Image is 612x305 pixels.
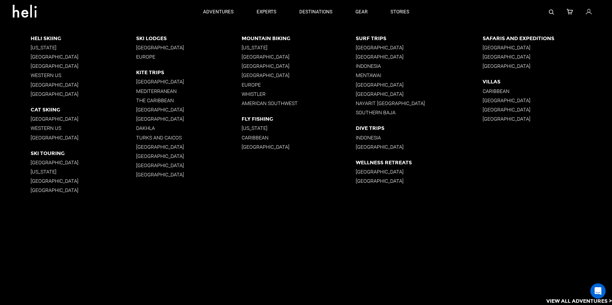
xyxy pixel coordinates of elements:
[356,110,483,116] p: Southern Baja
[31,150,136,156] p: Ski Touring
[203,9,234,15] p: adventures
[549,10,554,15] img: search-bar-icon.svg
[31,125,136,131] p: Western US
[483,79,612,85] p: Villas
[356,82,483,88] p: [GEOGRAPHIC_DATA]
[242,144,355,150] p: [GEOGRAPHIC_DATA]
[136,79,242,85] p: [GEOGRAPHIC_DATA]
[483,107,612,113] p: [GEOGRAPHIC_DATA]
[242,135,355,141] p: Caribbean
[356,91,483,97] p: [GEOGRAPHIC_DATA]
[136,35,242,41] p: Ski Lodges
[356,169,483,175] p: [GEOGRAPHIC_DATA]
[242,73,355,79] p: [GEOGRAPHIC_DATA]
[483,35,612,41] p: Safaris and Expeditions
[136,153,242,159] p: [GEOGRAPHIC_DATA]
[136,45,242,51] p: [GEOGRAPHIC_DATA]
[356,100,483,106] p: Nayarit [GEOGRAPHIC_DATA]
[31,188,136,194] p: [GEOGRAPHIC_DATA]
[136,107,242,113] p: [GEOGRAPHIC_DATA]
[356,45,483,51] p: [GEOGRAPHIC_DATA]
[136,172,242,178] p: [GEOGRAPHIC_DATA]
[31,73,136,79] p: Western US
[356,63,483,69] p: Indonesia
[31,91,136,97] p: [GEOGRAPHIC_DATA]
[242,125,355,131] p: [US_STATE]
[31,160,136,166] p: [GEOGRAPHIC_DATA]
[136,162,242,168] p: [GEOGRAPHIC_DATA]
[242,45,355,51] p: [US_STATE]
[31,82,136,88] p: [GEOGRAPHIC_DATA]
[242,91,355,97] p: Whistler
[356,54,483,60] p: [GEOGRAPHIC_DATA]
[31,63,136,69] p: [GEOGRAPHIC_DATA]
[257,9,276,15] p: experts
[136,97,242,103] p: The Caribbean
[242,63,355,69] p: [GEOGRAPHIC_DATA]
[136,70,242,76] p: Kite Trips
[356,73,483,79] p: Mentawai
[31,178,136,184] p: [GEOGRAPHIC_DATA]
[483,63,612,69] p: [GEOGRAPHIC_DATA]
[31,135,136,141] p: [GEOGRAPHIC_DATA]
[483,54,612,60] p: [GEOGRAPHIC_DATA]
[483,88,612,94] p: Caribbean
[546,298,612,305] p: View All Adventures >
[483,116,612,122] p: [GEOGRAPHIC_DATA]
[242,82,355,88] p: Europe
[31,54,136,60] p: [GEOGRAPHIC_DATA]
[299,9,332,15] p: destinations
[242,100,355,106] p: American Southwest
[31,169,136,175] p: [US_STATE]
[136,125,242,131] p: Dakhla
[136,116,242,122] p: [GEOGRAPHIC_DATA]
[356,144,483,150] p: [GEOGRAPHIC_DATA]
[31,107,136,113] p: Cat Skiing
[483,97,612,103] p: [GEOGRAPHIC_DATA]
[31,35,136,41] p: Heli Skiing
[356,178,483,184] p: [GEOGRAPHIC_DATA]
[136,88,242,94] p: Mediterranean
[136,54,242,60] p: Europe
[356,35,483,41] p: Surf Trips
[31,45,136,51] p: [US_STATE]
[356,135,483,141] p: Indonesia
[242,35,355,41] p: Mountain Biking
[242,116,355,122] p: Fly Fishing
[242,54,355,60] p: [GEOGRAPHIC_DATA]
[356,125,483,131] p: Dive Trips
[136,135,242,141] p: Turks and Caicos
[356,160,483,166] p: Wellness Retreats
[590,283,606,299] div: Open Intercom Messenger
[136,144,242,150] p: [GEOGRAPHIC_DATA]
[31,116,136,122] p: [GEOGRAPHIC_DATA]
[483,45,612,51] p: [GEOGRAPHIC_DATA]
